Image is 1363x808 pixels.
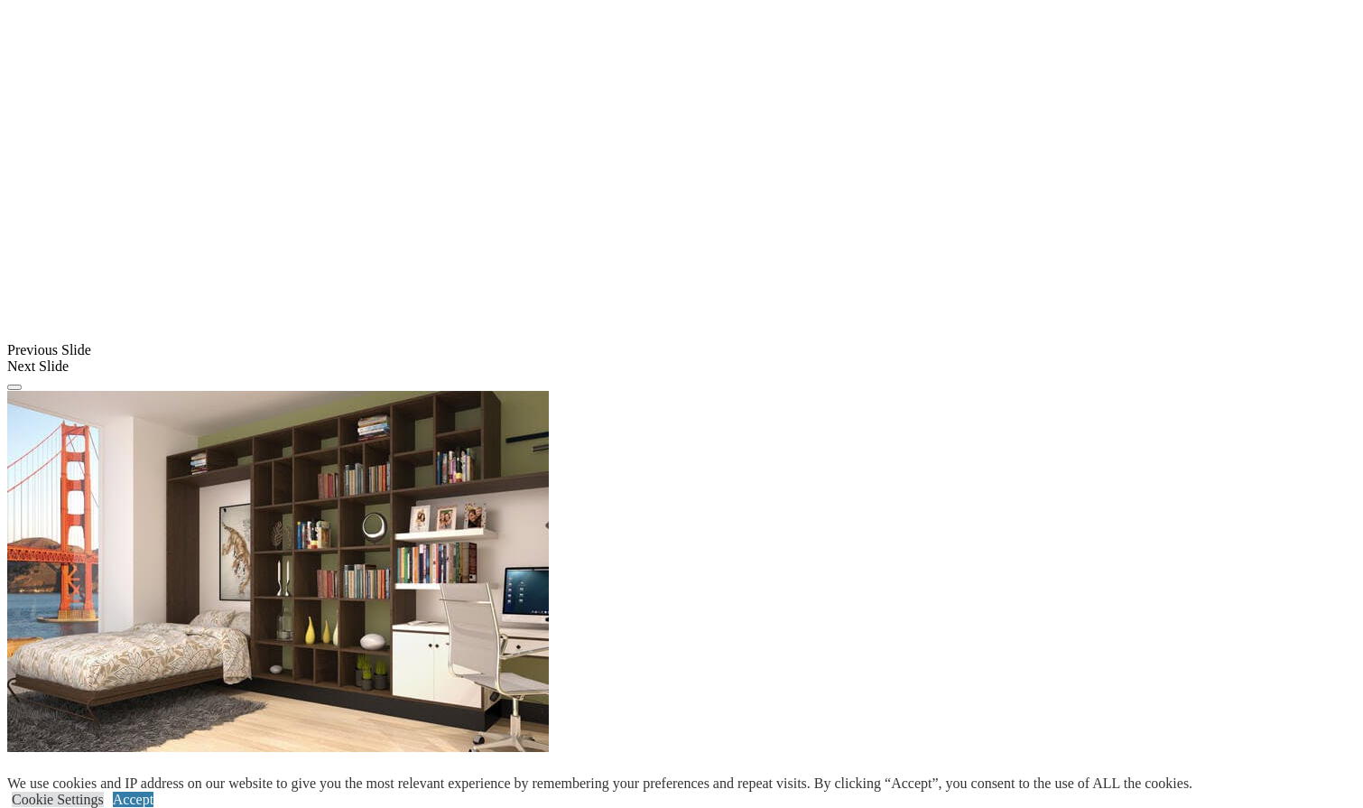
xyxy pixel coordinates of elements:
[12,792,104,807] a: Cookie Settings
[7,358,1356,375] div: Next Slide
[7,342,1356,358] div: Previous Slide
[7,385,22,390] button: Click here to pause slide show
[113,792,153,807] a: Accept
[7,775,1192,792] div: We use cookies and IP address on our website to give you the most relevant experience by remember...
[7,391,549,752] img: Banner for mobile view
